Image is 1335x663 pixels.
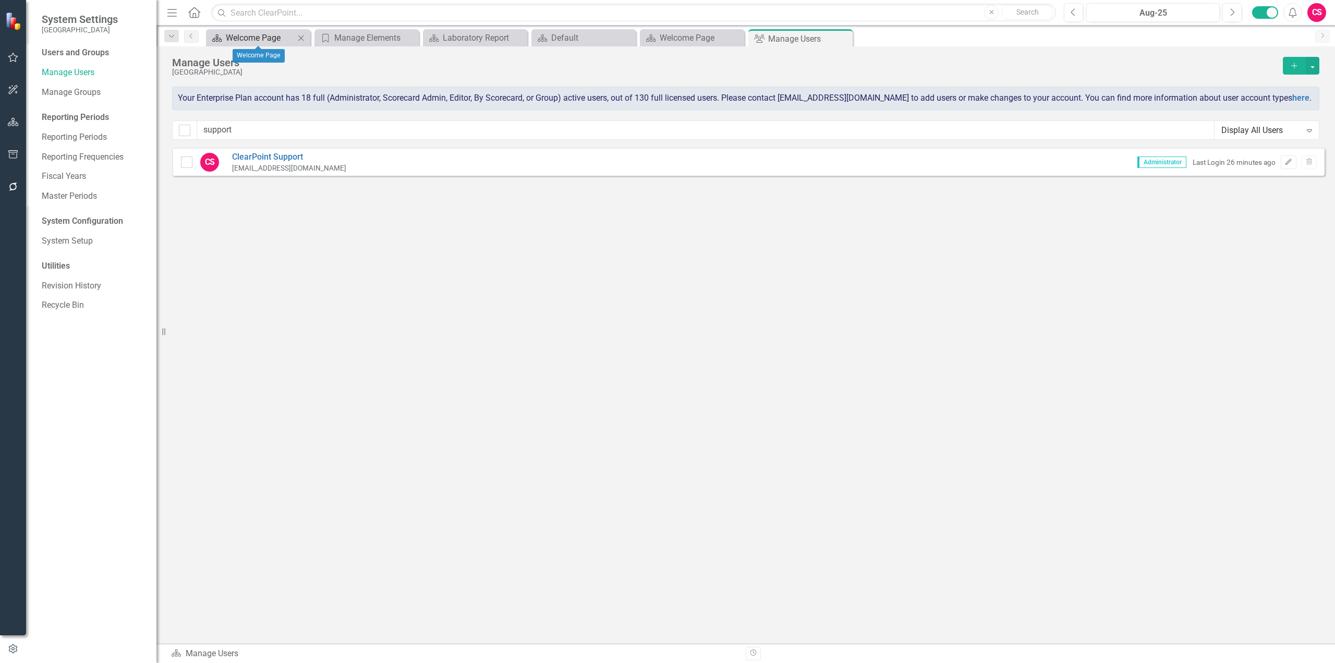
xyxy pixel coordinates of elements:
[1137,156,1186,168] span: Administrator
[42,215,146,227] div: System Configuration
[534,31,633,44] a: Default
[42,171,146,183] a: Fiscal Years
[1292,93,1309,103] a: here
[1307,3,1326,22] button: CS
[233,49,285,63] div: Welcome Page
[42,13,118,26] span: System Settings
[426,31,525,44] a: Laboratory Report
[1001,5,1053,20] button: Search
[42,67,146,79] a: Manage Users
[200,153,219,172] div: CS
[42,47,146,59] div: Users and Groups
[5,11,24,30] img: ClearPoint Strategy
[226,31,295,44] div: Welcome Page
[1193,158,1276,167] div: Last Login 26 minutes ago
[42,87,146,99] a: Manage Groups
[197,120,1215,140] input: Filter Users...
[42,131,146,143] a: Reporting Periods
[42,26,118,34] small: [GEOGRAPHIC_DATA]
[42,235,146,247] a: System Setup
[1086,3,1220,22] button: Aug-25
[209,31,295,44] a: Welcome Page
[42,112,146,124] div: Reporting Periods
[1090,7,1216,19] div: Aug-25
[334,31,416,44] div: Manage Elements
[42,190,146,202] a: Master Periods
[551,31,633,44] div: Default
[178,93,1312,103] span: Your Enterprise Plan account has 18 full (Administrator, Scorecard Admin, Editor, By Scorecard, o...
[1016,8,1039,16] span: Search
[1221,124,1301,136] div: Display All Users
[642,31,742,44] a: Welcome Page
[172,57,1278,68] div: Manage Users
[660,31,742,44] div: Welcome Page
[172,68,1278,76] div: [GEOGRAPHIC_DATA]
[443,31,525,44] div: Laboratory Report
[768,32,850,45] div: Manage Users
[211,4,1056,22] input: Search ClearPoint...
[232,163,346,173] div: [EMAIL_ADDRESS][DOMAIN_NAME]
[42,280,146,292] a: Revision History
[171,648,738,660] div: Manage Users
[232,151,346,163] a: ClearPoint Support
[42,260,146,272] div: Utilities
[42,299,146,311] a: Recycle Bin
[42,151,146,163] a: Reporting Frequencies
[317,31,416,44] a: Manage Elements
